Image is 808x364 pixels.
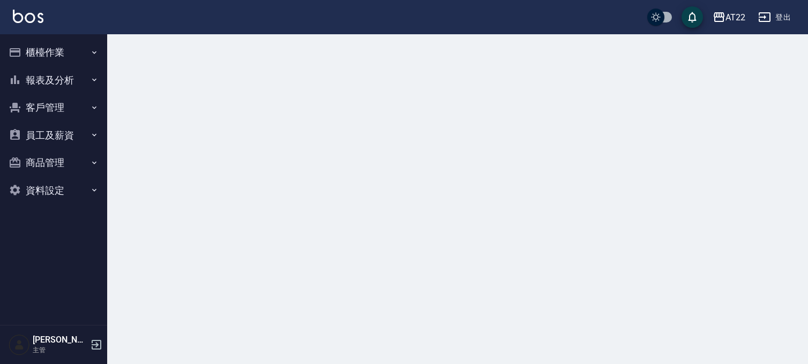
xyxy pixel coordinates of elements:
[4,94,103,122] button: 客戶管理
[4,39,103,66] button: 櫃檯作業
[9,334,30,355] img: Person
[682,6,703,28] button: save
[13,10,43,23] img: Logo
[754,7,795,27] button: 登出
[4,122,103,149] button: 員工及薪資
[33,335,87,345] h5: [PERSON_NAME]
[4,177,103,204] button: 資料設定
[4,66,103,94] button: 報表及分析
[708,6,750,28] button: AT22
[33,345,87,355] p: 主管
[4,149,103,177] button: 商品管理
[725,11,745,24] div: AT22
